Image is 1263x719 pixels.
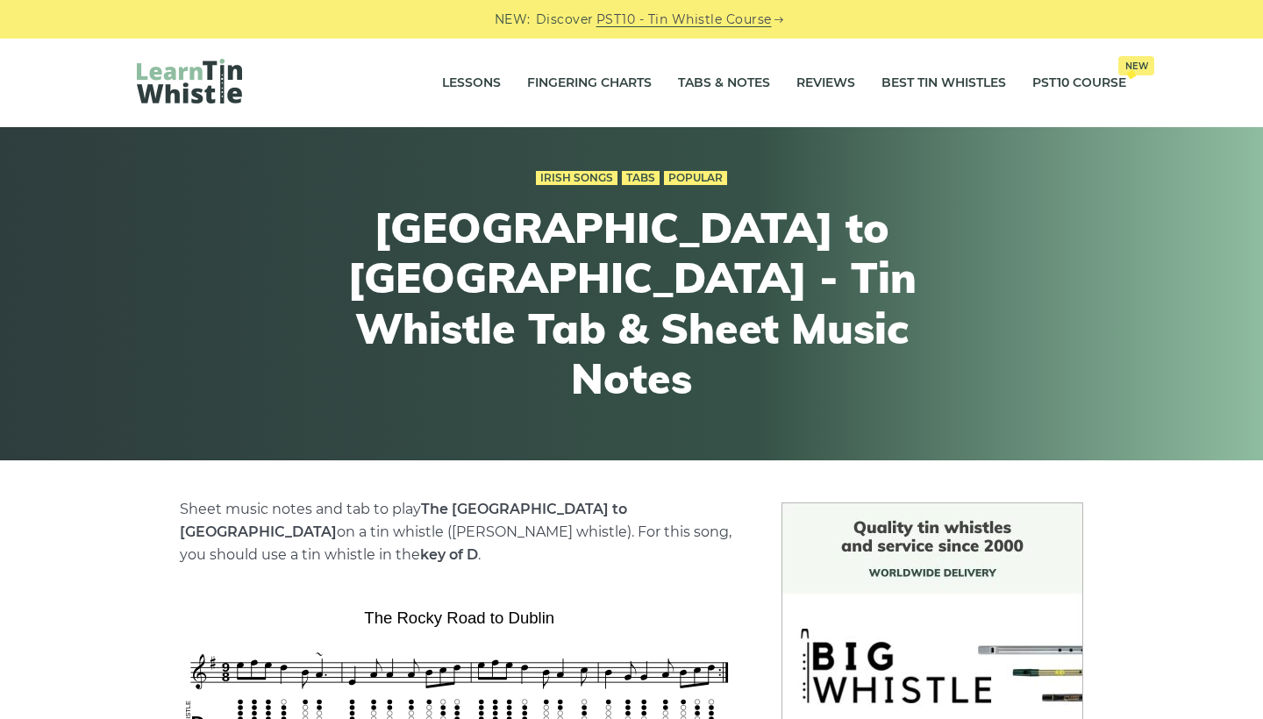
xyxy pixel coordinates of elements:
[622,171,660,185] a: Tabs
[796,61,855,105] a: Reviews
[1118,56,1154,75] span: New
[137,59,242,103] img: LearnTinWhistle.com
[678,61,770,105] a: Tabs & Notes
[664,171,727,185] a: Popular
[881,61,1006,105] a: Best Tin Whistles
[536,171,617,185] a: Irish Songs
[180,498,739,566] p: Sheet music notes and tab to play on a tin whistle ([PERSON_NAME] whistle). For this song, you sh...
[420,546,478,563] strong: key of D
[1032,61,1126,105] a: PST10 CourseNew
[527,61,652,105] a: Fingering Charts
[442,61,501,105] a: Lessons
[309,203,954,404] h1: [GEOGRAPHIC_DATA] to [GEOGRAPHIC_DATA] - Tin Whistle Tab & Sheet Music Notes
